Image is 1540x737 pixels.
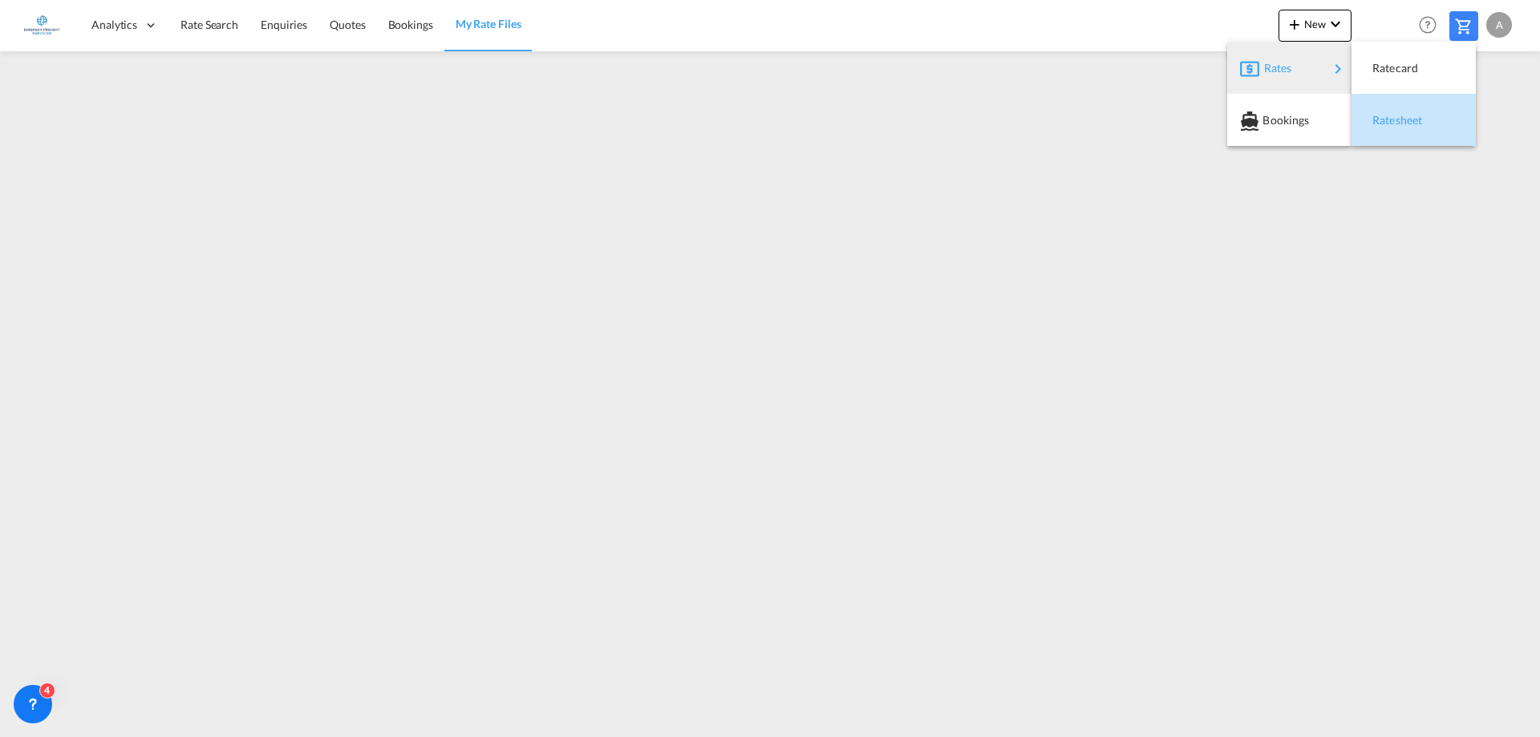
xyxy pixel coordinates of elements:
[1364,48,1463,88] div: Ratecard
[1372,52,1390,84] span: Ratecard
[1240,100,1339,140] div: Bookings
[1262,104,1280,136] span: Bookings
[1227,94,1352,146] button: Bookings
[1364,100,1463,140] div: Ratesheet
[1372,104,1390,136] span: Ratesheet
[1328,59,1347,79] md-icon: icon-chevron-right
[1264,52,1283,84] span: Rates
